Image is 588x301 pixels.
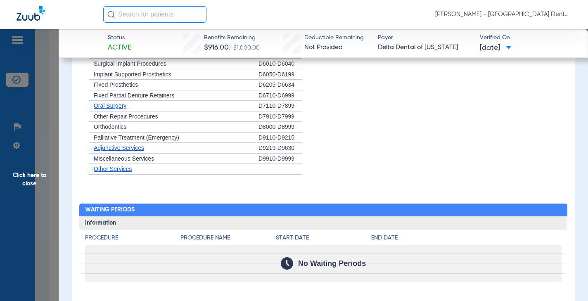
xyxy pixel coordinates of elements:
[85,234,180,245] app-breakdown-title: Procedure
[94,145,144,151] span: Adjunctive Services
[108,33,131,42] span: Status
[276,234,371,242] h4: Start Date
[435,10,571,19] span: [PERSON_NAME] - [GEOGRAPHIC_DATA] Dental
[94,102,126,109] span: Oral Surgery
[79,216,568,230] h3: Information
[547,261,588,301] iframe: Chat Widget
[107,11,115,18] img: Search Icon
[94,71,171,78] span: Implant Supported Prosthetics
[94,92,174,99] span: Fixed Partial Denture Retainers
[258,69,302,80] div: D6050-D6199
[258,59,302,69] div: D6010-D6040
[180,234,276,245] app-breakdown-title: Procedure Name
[258,101,302,111] div: D7110-D7899
[204,33,260,42] span: Benefits Remaining
[229,45,260,51] span: / $1,000.00
[94,81,138,88] span: Fixed Prosthetics
[258,154,302,164] div: D9910-D9999
[89,166,92,172] span: +
[94,166,132,172] span: Other Services
[94,123,126,130] span: Orthodontics
[258,90,302,101] div: D6710-D6999
[103,6,206,23] input: Search for patients
[258,133,302,143] div: D9110-D9215
[94,155,154,162] span: Miscellaneous Services
[258,122,302,133] div: D8000-D8999
[94,113,158,120] span: Other Repair Procedures
[89,102,92,109] span: +
[258,111,302,122] div: D7910-D7999
[94,60,166,67] span: Surgical Implant Procedures
[258,80,302,90] div: D6205-D6634
[89,145,92,151] span: +
[258,143,302,154] div: D9219-D9630
[85,234,180,242] h4: Procedure
[108,43,131,53] span: Active
[281,257,293,270] img: Calendar
[371,234,562,245] app-breakdown-title: End Date
[94,134,179,141] span: Palliative Treatment (Emergency)
[304,44,343,51] span: Not Provided
[17,6,45,21] img: Zuub Logo
[204,44,229,51] span: $916.00
[276,234,371,245] app-breakdown-title: Start Date
[304,33,364,42] span: Deductible Remaining
[79,204,568,217] h2: Waiting Periods
[371,234,562,242] h4: End Date
[378,43,472,53] span: Delta Dental of [US_STATE]
[378,33,472,42] span: Payer
[480,33,574,42] span: Verified On
[298,259,366,268] span: No Waiting Periods
[480,43,512,53] span: [DATE]
[180,234,276,242] h4: Procedure Name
